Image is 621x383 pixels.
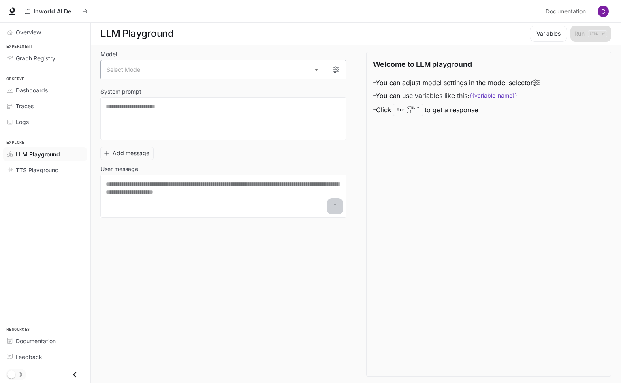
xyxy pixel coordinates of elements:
a: Documentation [542,3,592,19]
p: ⏎ [407,105,419,115]
a: Dashboards [3,83,87,97]
button: User avatar [595,3,611,19]
img: User avatar [598,6,609,17]
a: LLM Playground [3,147,87,161]
p: CTRL + [407,105,419,110]
span: LLM Playground [16,150,60,158]
span: Dark mode toggle [7,370,15,379]
span: Graph Registry [16,54,55,62]
span: Dashboards [16,86,48,94]
a: Traces [3,99,87,113]
a: Feedback [3,350,87,364]
button: Close drawer [66,366,84,383]
a: TTS Playground [3,163,87,177]
p: Inworld AI Demos [34,8,79,15]
span: Select Model [107,66,141,74]
li: - Click to get a response [373,102,540,118]
a: Logs [3,115,87,129]
div: Select Model [101,60,327,79]
a: Documentation [3,334,87,348]
span: Traces [16,102,34,110]
button: All workspaces [21,3,92,19]
code: {{variable_name}} [469,92,517,100]
span: Overview [16,28,41,36]
span: Logs [16,118,29,126]
span: Documentation [16,337,56,345]
li: - You can adjust model settings in the model selector [373,76,540,89]
span: Documentation [546,6,586,17]
button: Add message [100,147,154,160]
p: Model [100,51,117,57]
p: User message [100,166,138,172]
a: Overview [3,25,87,39]
div: Run [393,104,423,116]
p: Welcome to LLM playground [373,59,472,70]
span: Feedback [16,353,42,361]
li: - You can use variables like this: [373,89,540,102]
p: System prompt [100,89,141,94]
a: Graph Registry [3,51,87,65]
span: TTS Playground [16,166,59,174]
button: Variables [530,26,567,42]
h1: LLM Playground [100,26,173,42]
